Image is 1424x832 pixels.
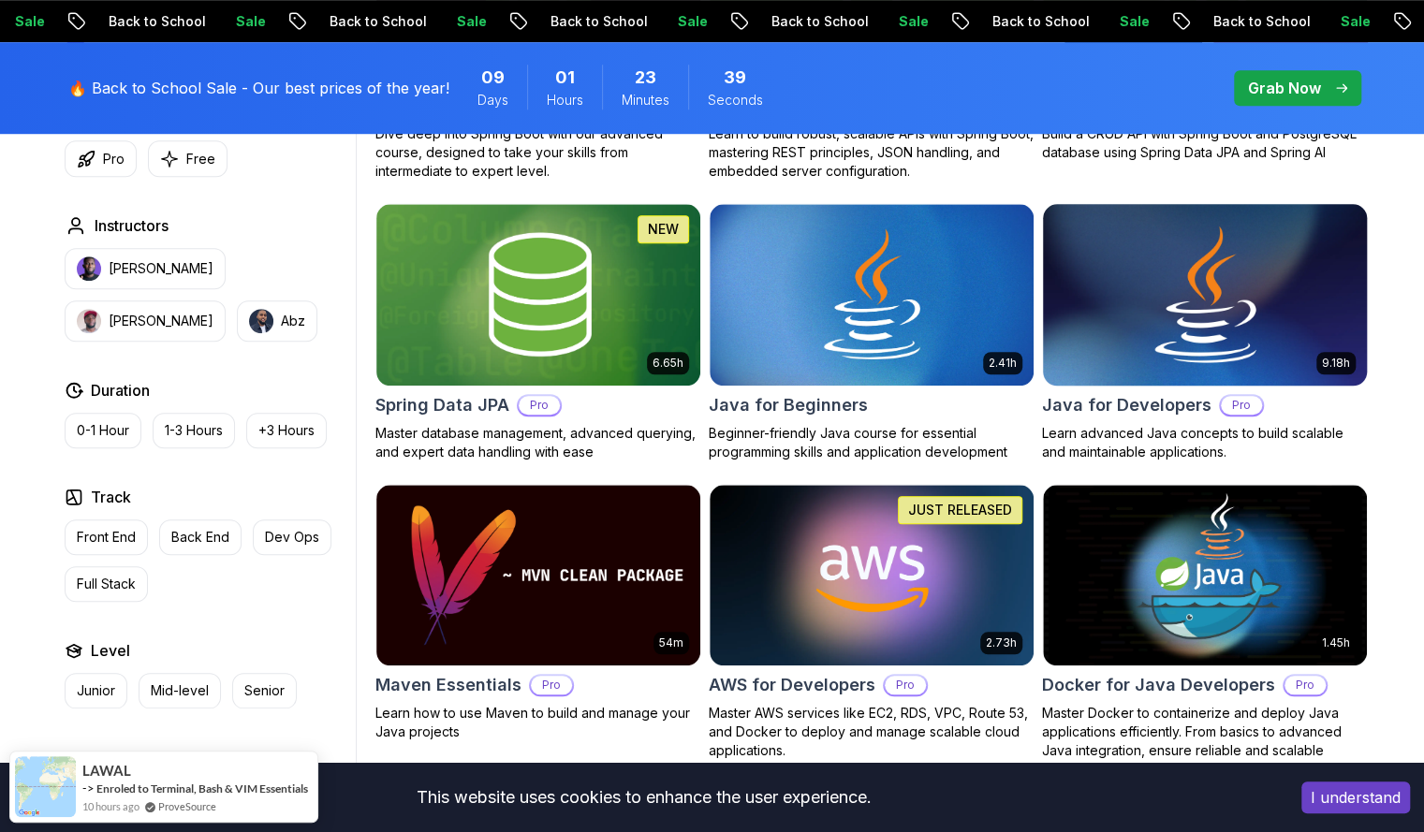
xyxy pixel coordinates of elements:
[710,204,1034,386] img: Java for Beginners card
[708,91,763,109] span: Seconds
[85,12,213,31] p: Back to School
[1285,676,1326,694] p: Pro
[433,12,493,31] p: Sale
[519,396,560,415] p: Pro
[710,485,1034,666] img: AWS for Developers card
[77,421,129,440] p: 0-1 Hour
[1042,424,1368,461] p: Learn advanced Java concepts to build scalable and maintainable applications.
[375,672,521,698] h2: Maven Essentials
[159,519,242,555] button: Back End
[1322,635,1350,650] p: 1.45h
[65,566,148,602] button: Full Stack
[77,309,101,333] img: instructor img
[91,639,130,662] h2: Level
[249,309,273,333] img: instructor img
[709,424,1035,461] p: Beginner-friendly Java course for essential programming skills and application development
[82,798,139,814] span: 10 hours ago
[109,259,213,278] p: [PERSON_NAME]
[1317,12,1377,31] p: Sale
[82,763,131,779] span: LAWAL
[654,12,714,31] p: Sale
[748,12,875,31] p: Back to School
[986,635,1017,650] p: 2.73h
[1301,781,1410,813] button: Accept cookies
[709,704,1035,760] p: Master AWS services like EC2, RDS, VPC, Route 53, and Docker to deploy and manage scalable cloud ...
[158,798,216,814] a: ProveSource
[635,65,656,91] span: 23 Minutes
[659,635,683,650] p: 54m
[1035,199,1374,389] img: Java for Developers card
[77,575,136,593] p: Full Stack
[724,65,746,91] span: 39 Seconds
[1042,124,1368,162] p: Build a CRUD API with Spring Boot and PostgreSQL database using Spring Data JPA and Spring AI
[281,312,305,330] p: Abz
[65,300,226,342] button: instructor img[PERSON_NAME]
[253,519,331,555] button: Dev Ops
[109,312,213,330] p: [PERSON_NAME]
[1042,672,1275,698] h2: Docker for Java Developers
[14,777,1273,818] div: This website uses cookies to enhance the user experience.
[65,413,141,448] button: 0-1 Hour
[653,356,683,371] p: 6.65h
[82,781,95,796] span: ->
[875,12,935,31] p: Sale
[622,91,669,109] span: Minutes
[306,12,433,31] p: Back to School
[15,756,76,817] img: provesource social proof notification image
[477,91,508,109] span: Days
[244,681,285,700] p: Senior
[527,12,654,31] p: Back to School
[1043,485,1367,666] img: Docker for Java Developers card
[237,300,317,342] button: instructor imgAbz
[376,485,700,666] img: Maven Essentials card
[375,392,509,418] h2: Spring Data JPA
[265,528,319,547] p: Dev Ops
[709,484,1035,761] a: AWS for Developers card2.73hJUST RELEASEDAWS for DevelopersProMaster AWS services like EC2, RDS, ...
[908,501,1012,519] p: JUST RELEASED
[885,676,926,694] p: Pro
[1221,396,1262,415] p: Pro
[709,203,1035,461] a: Java for Beginners card2.41hJava for BeginnersBeginner-friendly Java course for essential program...
[375,124,701,181] p: Dive deep into Spring Boot with our advanced course, designed to take your skills from intermedia...
[709,672,875,698] h2: AWS for Developers
[1042,203,1368,461] a: Java for Developers card9.18hJava for DevelopersProLearn advanced Java concepts to build scalable...
[171,528,229,547] p: Back End
[1248,77,1321,99] p: Grab Now
[555,65,575,91] span: 1 Hours
[139,673,221,708] button: Mid-level
[376,204,700,386] img: Spring Data JPA card
[91,379,150,401] h2: Duration
[1322,356,1350,371] p: 9.18h
[65,248,226,289] button: instructor img[PERSON_NAME]
[232,673,297,708] button: Senior
[165,421,223,440] p: 1-3 Hours
[186,150,215,168] p: Free
[77,528,136,547] p: Front End
[95,214,169,237] h2: Instructors
[375,704,701,741] p: Learn how to use Maven to build and manage your Java projects
[1042,484,1368,780] a: Docker for Java Developers card1.45hDocker for Java DevelopersProMaster Docker to containerize an...
[375,484,701,742] a: Maven Essentials card54mMaven EssentialsProLearn how to use Maven to build and manage your Java p...
[709,124,1035,181] p: Learn to build robust, scalable APIs with Spring Boot, mastering REST principles, JSON handling, ...
[709,392,868,418] h2: Java for Beginners
[151,681,209,700] p: Mid-level
[153,413,235,448] button: 1-3 Hours
[91,486,131,508] h2: Track
[65,673,127,708] button: Junior
[481,65,505,91] span: 9 Days
[65,519,148,555] button: Front End
[547,91,583,109] span: Hours
[648,220,679,239] p: NEW
[96,781,308,796] a: Enroled to Terminal, Bash & VIM Essentials
[77,681,115,700] p: Junior
[213,12,272,31] p: Sale
[1042,392,1211,418] h2: Java for Developers
[989,356,1017,371] p: 2.41h
[68,77,449,99] p: 🔥 Back to School Sale - Our best prices of the year!
[77,256,101,281] img: instructor img
[375,203,701,461] a: Spring Data JPA card6.65hNEWSpring Data JPAProMaster database management, advanced querying, and ...
[246,413,327,448] button: +3 Hours
[1096,12,1156,31] p: Sale
[103,150,125,168] p: Pro
[531,676,572,694] p: Pro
